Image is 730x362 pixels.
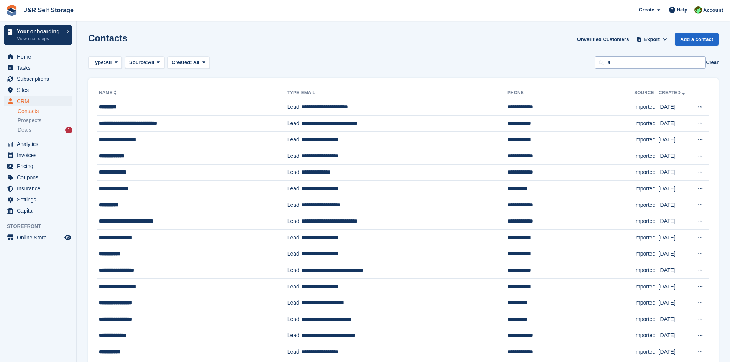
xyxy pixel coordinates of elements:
[17,29,62,34] p: Your onboarding
[634,328,659,344] td: Imported
[287,181,301,197] td: Lead
[659,229,691,246] td: [DATE]
[99,90,118,95] a: Name
[634,181,659,197] td: Imported
[7,223,76,230] span: Storefront
[63,233,72,242] a: Preview store
[634,278,659,295] td: Imported
[507,87,634,99] th: Phone
[4,85,72,95] a: menu
[659,344,691,360] td: [DATE]
[4,194,72,205] a: menu
[659,115,691,132] td: [DATE]
[4,150,72,161] a: menu
[659,90,687,95] a: Created
[677,6,687,14] span: Help
[634,295,659,311] td: Imported
[17,51,63,62] span: Home
[574,33,632,46] a: Unverified Customers
[167,56,210,69] button: Created: All
[129,59,148,66] span: Source:
[4,51,72,62] a: menu
[659,197,691,213] td: [DATE]
[287,246,301,262] td: Lead
[17,183,63,194] span: Insurance
[17,172,63,183] span: Coupons
[17,150,63,161] span: Invoices
[18,126,72,134] a: Deals 1
[287,278,301,295] td: Lead
[17,232,63,243] span: Online Store
[659,328,691,344] td: [DATE]
[287,115,301,132] td: Lead
[706,59,719,66] button: Clear
[287,328,301,344] td: Lead
[17,35,62,42] p: View next steps
[634,262,659,279] td: Imported
[105,59,112,66] span: All
[639,6,654,14] span: Create
[287,132,301,148] td: Lead
[635,33,669,46] button: Export
[634,213,659,230] td: Imported
[634,229,659,246] td: Imported
[88,56,122,69] button: Type: All
[88,33,128,43] h1: Contacts
[17,62,63,73] span: Tasks
[18,116,72,124] a: Prospects
[17,139,63,149] span: Analytics
[4,25,72,45] a: Your onboarding View next steps
[17,96,63,106] span: CRM
[287,229,301,246] td: Lead
[634,164,659,181] td: Imported
[125,56,164,69] button: Source: All
[65,127,72,133] div: 1
[659,132,691,148] td: [DATE]
[21,4,77,16] a: J&R Self Storage
[659,311,691,328] td: [DATE]
[17,74,63,84] span: Subscriptions
[287,148,301,164] td: Lead
[17,205,63,216] span: Capital
[703,7,723,14] span: Account
[287,311,301,328] td: Lead
[4,161,72,172] a: menu
[18,117,41,124] span: Prospects
[4,172,72,183] a: menu
[4,183,72,194] a: menu
[17,85,63,95] span: Sites
[6,5,18,16] img: stora-icon-8386f47178a22dfd0bd8f6a31ec36ba5ce8667c1dd55bd0f319d3a0aa187defe.svg
[4,139,72,149] a: menu
[148,59,154,66] span: All
[634,99,659,116] td: Imported
[4,74,72,84] a: menu
[287,213,301,230] td: Lead
[675,33,719,46] a: Add a contact
[4,62,72,73] a: menu
[18,108,72,115] a: Contacts
[4,232,72,243] a: menu
[634,148,659,164] td: Imported
[634,115,659,132] td: Imported
[18,126,31,134] span: Deals
[634,246,659,262] td: Imported
[634,197,659,213] td: Imported
[17,161,63,172] span: Pricing
[193,59,200,65] span: All
[659,148,691,164] td: [DATE]
[287,87,301,99] th: Type
[301,87,507,99] th: Email
[287,99,301,116] td: Lead
[659,164,691,181] td: [DATE]
[659,99,691,116] td: [DATE]
[659,213,691,230] td: [DATE]
[17,194,63,205] span: Settings
[634,344,659,360] td: Imported
[659,246,691,262] td: [DATE]
[4,96,72,106] a: menu
[659,295,691,311] td: [DATE]
[4,205,72,216] a: menu
[287,164,301,181] td: Lead
[172,59,192,65] span: Created:
[659,181,691,197] td: [DATE]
